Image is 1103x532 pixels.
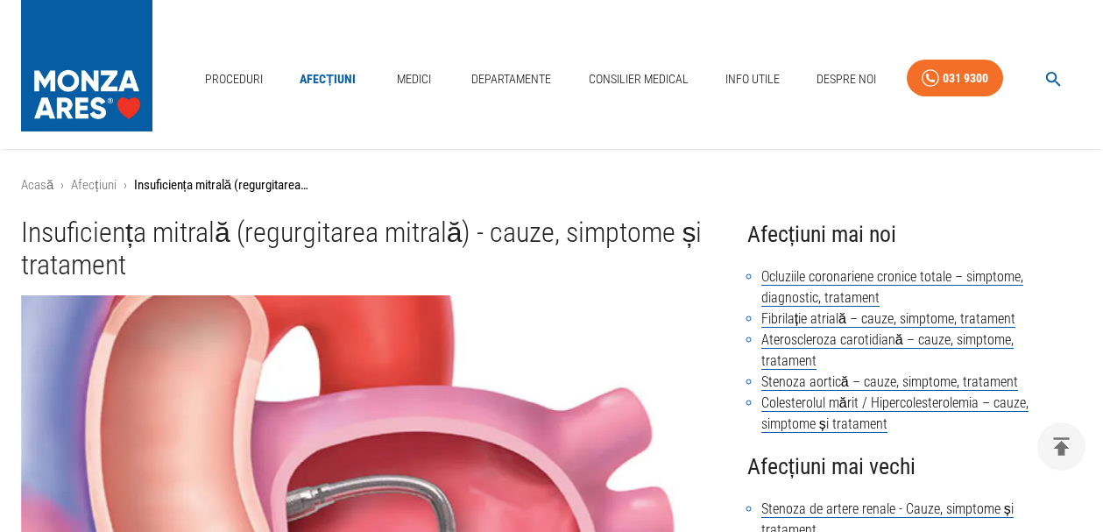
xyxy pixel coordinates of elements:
[761,310,1015,328] a: Fibrilație atrială – cauze, simptome, tratament
[134,175,309,195] p: Insuficiența mitrală (regurgitarea mitrală) - cauze, simptome și tratament
[293,61,363,97] a: Afecțiuni
[761,394,1029,433] a: Colesterolul mărit / Hipercolesterolemia – cauze, simptome și tratament
[1037,422,1085,471] button: delete
[21,216,719,282] h1: Insuficiența mitrală (regurgitarea mitrală) - cauze, simptome și tratament
[761,373,1018,391] a: Stenoza aortică – cauze, simptome, tratament
[385,61,442,97] a: Medici
[747,449,1082,485] h4: Afecțiuni mai vechi
[464,61,558,97] a: Departamente
[21,177,53,193] a: Acasă
[907,60,1003,97] a: 031 9300
[124,175,127,195] li: ›
[60,175,64,195] li: ›
[21,175,1082,195] nav: breadcrumb
[718,61,787,97] a: Info Utile
[747,216,1082,252] h4: Afecțiuni mai noi
[761,268,1023,307] a: Ocluziile coronariene cronice totale – simptome, diagnostic, tratament
[943,67,988,89] div: 031 9300
[810,61,883,97] a: Despre Noi
[582,61,696,97] a: Consilier Medical
[761,331,1014,370] a: Ateroscleroza carotidiană – cauze, simptome, tratament
[71,177,116,193] a: Afecțiuni
[198,61,270,97] a: Proceduri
